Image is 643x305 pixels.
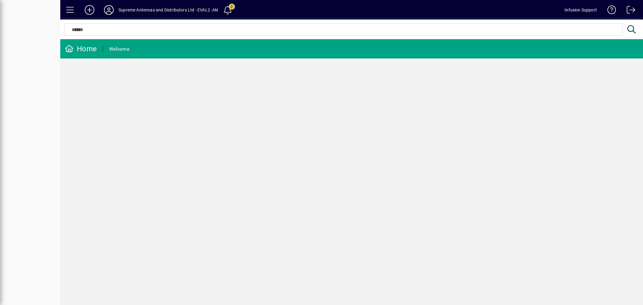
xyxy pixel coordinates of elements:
div: Supreme Antennas and Distributors Ltd - EVAL2 -AN [118,5,218,15]
div: Home [65,44,97,54]
div: Welcome [109,44,129,54]
div: Infusion Support [565,5,597,15]
button: Profile [99,5,118,15]
a: Knowledge Base [603,1,616,21]
button: Add [80,5,99,15]
a: Logout [622,1,635,21]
